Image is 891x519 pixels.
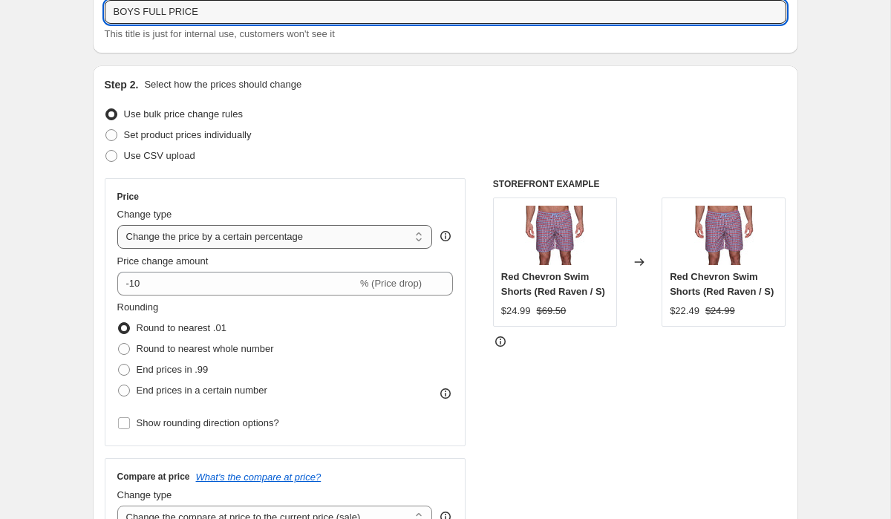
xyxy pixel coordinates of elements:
[705,304,735,319] strike: $24.99
[501,271,605,297] span: Red Chevron Swim Shorts (Red Raven / S)
[501,304,531,319] div: $24.99
[694,206,754,265] img: M119B3000Red_20Raven_001_80x.jpg
[360,278,422,289] span: % (Price drop)
[124,129,252,140] span: Set product prices individually
[137,385,267,396] span: End prices in a certain number
[493,178,786,190] h6: STOREFRONT EXAMPLE
[124,108,243,120] span: Use bulk price change rules
[117,272,357,296] input: -15
[117,191,139,203] h3: Price
[537,304,567,319] strike: $69.50
[196,471,322,483] button: What's the compare at price?
[117,471,190,483] h3: Compare at price
[117,209,172,220] span: Change type
[144,77,301,92] p: Select how the prices should change
[670,304,699,319] div: $22.49
[137,364,209,375] span: End prices in .99
[105,28,335,39] span: This title is just for internal use, customers won't see it
[525,206,584,265] img: M119B3000Red_20Raven_001_80x.jpg
[117,255,209,267] span: Price change amount
[124,150,195,161] span: Use CSV upload
[137,417,279,428] span: Show rounding direction options?
[670,271,774,297] span: Red Chevron Swim Shorts (Red Raven / S)
[105,77,139,92] h2: Step 2.
[117,489,172,500] span: Change type
[117,301,159,313] span: Rounding
[438,229,453,244] div: help
[137,322,226,333] span: Round to nearest .01
[137,343,274,354] span: Round to nearest whole number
